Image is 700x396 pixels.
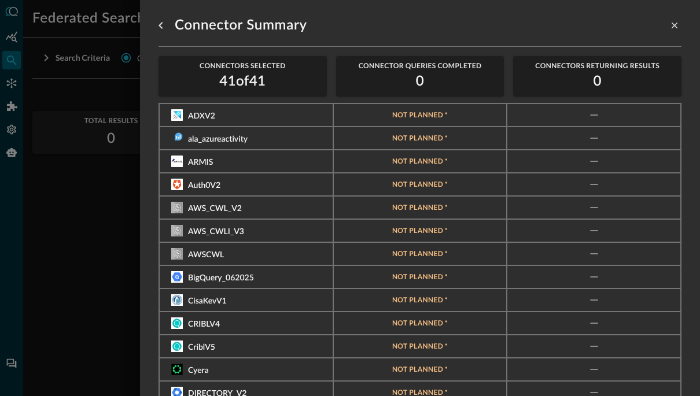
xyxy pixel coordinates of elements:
[219,72,266,91] h2: 41 of 41
[152,16,170,35] button: go back
[392,250,448,258] span: The search criteria exclude all the data that would be returned by this connector.
[171,109,183,121] svg: Azure Data Explorer
[171,132,183,144] svg: Azure Log Analytics
[171,294,183,306] svg: CISA Known Exploitable Vulnerabilities (KEV) Catalog
[188,320,220,328] span: CRIBLV4
[188,228,244,236] span: AWS_CWLI_V3
[392,273,448,281] span: The search criteria exclude all the data that would be returned by this connector.
[171,156,183,167] svg: Armis Centrix
[392,157,448,165] span: The search criteria exclude all the data that would be returned by this connector.
[188,182,220,190] span: Auth0V2
[171,202,183,213] svg: Amazon Cloudwatch Logs (for AWS WAFv2)
[392,203,448,212] span: The search criteria exclude all the data that would be returned by this connector.
[392,342,448,350] span: The search criteria exclude all the data that would be returned by this connector.
[416,72,424,91] h2: 0
[668,18,681,32] button: close-drawer
[188,112,215,120] span: ADXV2
[171,225,183,236] svg: Amazon Cloudwatch Logs (for AWS WAFv2)
[188,205,242,213] span: AWS_CWL_V2
[188,251,224,259] span: AWSCWL
[175,16,307,35] h1: Connector Summary
[594,72,602,91] h2: 0
[359,62,482,70] span: Connector Queries Completed
[171,364,183,375] svg: Cyera
[392,296,448,304] span: The search criteria exclude all the data that would be returned by this connector.
[188,297,227,305] span: CisaKevV1
[392,227,448,235] span: The search criteria exclude all the data that would be returned by this connector.
[392,180,448,188] span: The search criteria exclude all the data that would be returned by this connector.
[171,317,183,329] svg: Cribl Search
[188,343,215,351] span: CriblV5
[200,62,286,70] span: Connectors Selected
[392,319,448,327] span: The search criteria exclude all the data that would be returned by this connector.
[171,271,183,283] svg: Google BigQuery
[171,179,183,190] svg: Auth0
[392,111,448,119] span: The search criteria exclude all the data that would be returned by this connector.
[535,62,660,70] span: Connectors Returning Results
[392,365,448,373] span: The search criteria exclude all the data that would be returned by this connector.
[392,134,448,142] span: The search criteria exclude all the data that would be returned by this connector.
[188,158,213,166] span: ARMIS
[188,274,254,282] span: BigQuery_062025
[188,367,209,375] span: Cyera
[171,248,183,260] svg: Amazon Cloudwatch Logs (for AWS WAFv2)
[171,341,183,352] svg: Cribl Search
[188,135,248,143] span: ala_azureactivity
